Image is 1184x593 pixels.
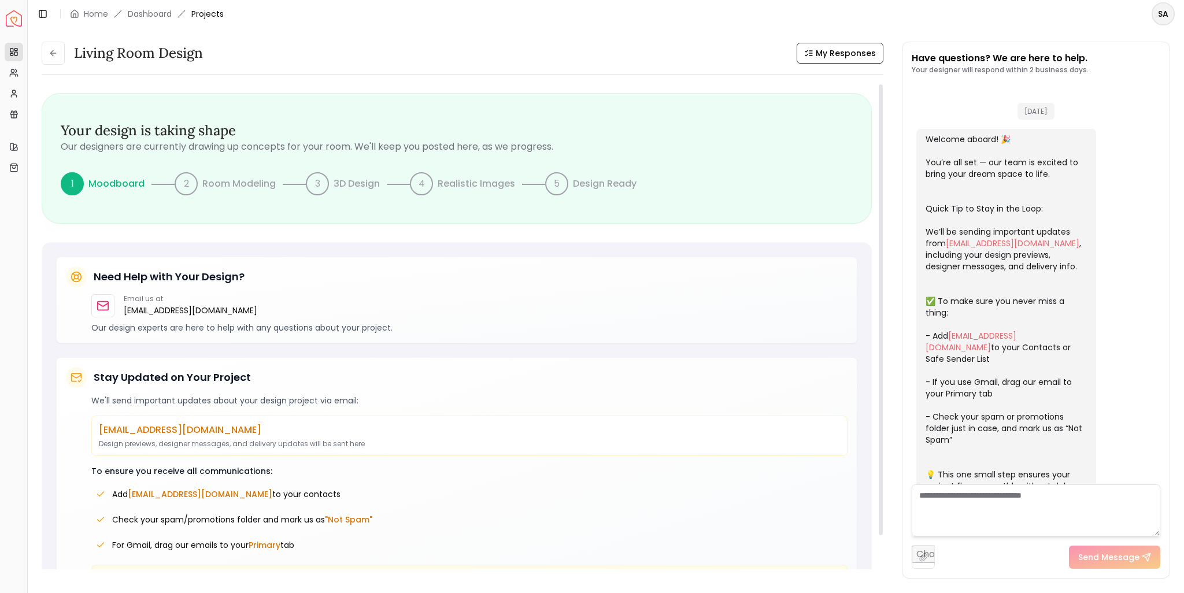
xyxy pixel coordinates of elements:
[91,322,848,333] p: Our design experts are here to help with any questions about your project.
[410,172,433,195] div: 4
[61,140,853,154] p: Our designers are currently drawing up concepts for your room. We'll keep you posted here, as we ...
[112,488,341,500] span: Add to your contacts
[191,8,224,20] span: Projects
[61,121,853,140] h3: Your design is taking shape
[128,8,172,20] a: Dashboard
[124,294,257,303] p: Email us at
[6,10,22,27] a: Spacejoy
[74,44,203,62] h3: Living Room design
[128,488,272,500] span: [EMAIL_ADDRESS][DOMAIN_NAME]
[334,177,380,191] p: 3D Design
[6,10,22,27] img: Spacejoy Logo
[124,303,257,317] a: [EMAIL_ADDRESS][DOMAIN_NAME]
[61,172,84,195] div: 1
[1152,2,1175,25] button: SA
[797,43,883,64] button: My Responses
[946,238,1079,249] a: [EMAIL_ADDRESS][DOMAIN_NAME]
[91,395,848,406] p: We'll send important updates about your design project via email:
[84,8,108,20] a: Home
[1017,103,1054,120] span: [DATE]
[306,172,329,195] div: 3
[94,269,245,285] h5: Need Help with Your Design?
[94,369,251,386] h5: Stay Updated on Your Project
[325,514,372,525] span: "Not Spam"
[112,514,372,525] span: Check your spam/promotions folder and mark us as
[202,177,276,191] p: Room Modeling
[1153,3,1174,24] span: SA
[438,177,515,191] p: Realistic Images
[91,465,848,477] p: To ensure you receive all communications:
[112,539,294,551] span: For Gmail, drag our emails to your tab
[573,177,637,191] p: Design Ready
[70,8,224,20] nav: breadcrumb
[175,172,198,195] div: 2
[912,65,1089,75] p: Your designer will respond within 2 business days.
[545,172,568,195] div: 5
[912,51,1089,65] p: Have questions? We are here to help.
[249,539,280,551] span: Primary
[99,439,840,449] p: Design previews, designer messages, and delivery updates will be sent here
[88,177,145,191] p: Moodboard
[926,330,1016,353] a: [EMAIL_ADDRESS][DOMAIN_NAME]
[99,423,840,437] p: [EMAIL_ADDRESS][DOMAIN_NAME]
[816,47,876,59] span: My Responses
